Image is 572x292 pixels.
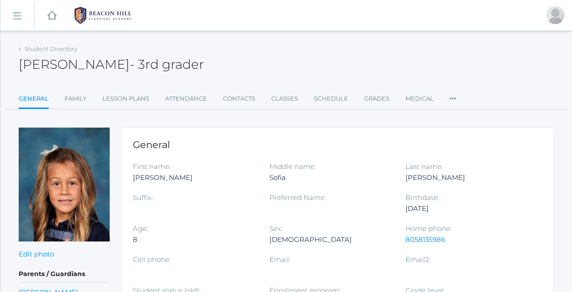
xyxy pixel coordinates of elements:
[405,235,445,244] a: 8058135986
[405,90,434,108] a: Medical
[269,224,282,233] label: Sex:
[223,90,255,108] a: Contacts
[314,90,348,108] a: Schedule
[19,266,110,282] h5: Parents / Guardians
[133,234,255,245] div: 8
[133,162,171,171] label: First name:
[102,90,149,108] a: Lesson Plans
[133,172,255,183] div: [PERSON_NAME]
[69,4,137,27] img: BHCALogos-05-308ed15e86a5a0abce9b8dd61676a3503ac9727e845dece92d48e8588c001991.png
[269,162,315,171] label: Middle name:
[25,45,77,52] a: Student Directory
[405,224,451,233] label: Home phone:
[19,250,54,258] a: Edit photo
[364,90,390,108] a: Grades
[19,128,110,241] img: Isabella Scrudato
[405,172,528,183] div: [PERSON_NAME]
[19,90,49,109] a: General
[405,193,439,202] label: Birthdate:
[65,90,86,108] a: Family
[271,90,298,108] a: Classes
[165,90,207,108] a: Attendance
[19,57,204,72] h2: [PERSON_NAME]
[269,234,391,245] div: [DEMOGRAPHIC_DATA]
[405,255,430,264] label: Email2:
[546,6,564,24] div: Ashley Scrudato
[269,193,325,202] label: Preferred Name:
[405,162,443,171] label: Last name:
[133,255,171,264] label: Cell phone:
[269,172,391,183] div: Sofia
[269,255,290,264] label: Email:
[405,203,528,214] div: [DATE]
[133,139,542,150] h1: General
[130,56,204,72] span: - 3rd grader
[133,224,148,233] label: Age:
[133,193,153,202] label: Suffix:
